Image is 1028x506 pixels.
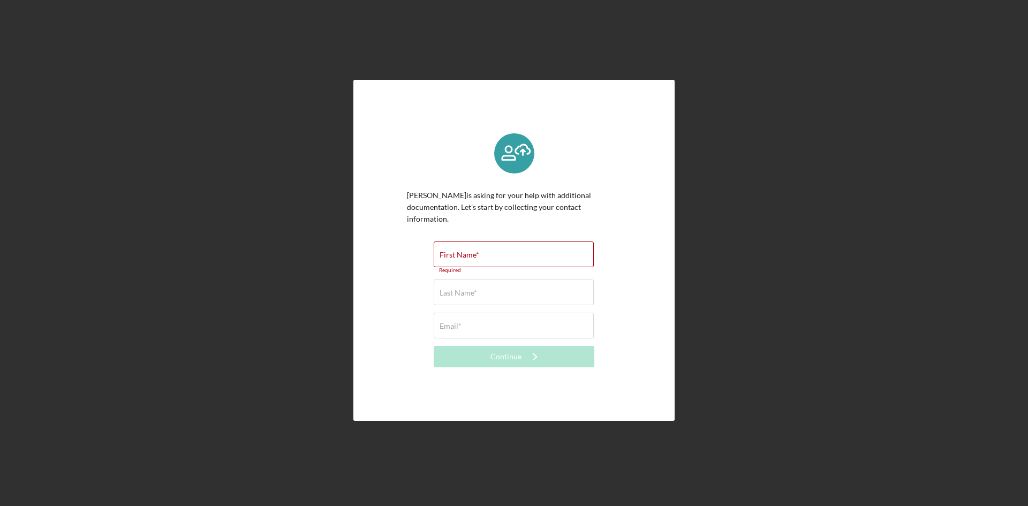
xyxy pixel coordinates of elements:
[407,190,621,225] p: [PERSON_NAME] is asking for your help with additional documentation. Let's start by collecting yo...
[434,267,594,274] div: Required
[440,251,479,259] label: First Name*
[440,322,462,330] label: Email*
[490,346,521,367] div: Continue
[434,346,594,367] button: Continue
[440,289,477,297] label: Last Name*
